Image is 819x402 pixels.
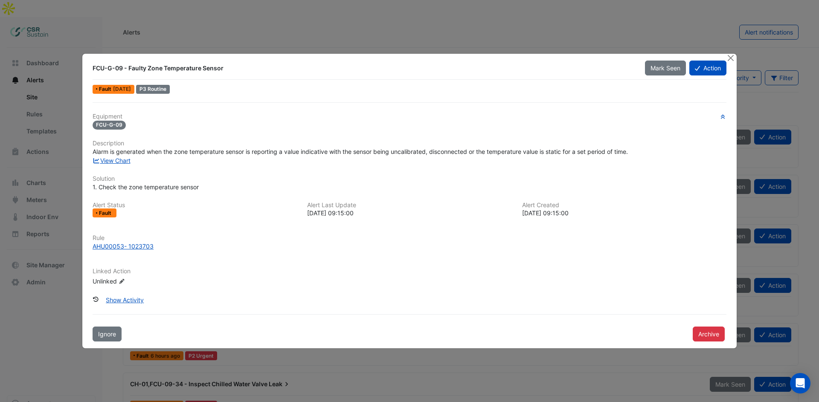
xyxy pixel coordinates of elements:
[113,86,131,92] span: Fri 19-Sep-2025 09:15 BST
[119,278,125,285] fa-icon: Edit Linked Action
[93,277,195,286] div: Unlinked
[93,157,131,164] a: View Chart
[522,208,726,217] div: [DATE] 09:15:00
[93,327,122,341] button: Ignore
[93,268,726,275] h6: Linked Action
[136,85,170,94] div: P3 Routine
[726,54,735,63] button: Close
[307,202,511,209] h6: Alert Last Update
[790,373,810,393] div: Open Intercom Messenger
[93,64,635,72] div: FCU-G-09 - Faulty Zone Temperature Sensor
[93,113,726,120] h6: Equipment
[124,243,154,250] tcxspan: Call - 1023703 via 3CX
[93,242,726,251] a: AHU00053- 1023703
[93,183,199,191] span: 1. Check the zone temperature sensor
[93,175,726,182] h6: Solution
[93,234,726,242] h6: Rule
[99,87,113,92] span: Fault
[689,61,726,75] button: Action
[93,121,126,130] span: FCU-G-09
[93,140,726,147] h6: Description
[93,242,154,251] div: AHU00053
[98,330,116,338] span: Ignore
[307,208,511,217] div: [DATE] 09:15:00
[693,327,725,341] button: Archive
[93,148,628,155] span: Alarm is generated when the zone temperature sensor is reporting a value indicative with the sens...
[100,292,149,307] button: Show Activity
[99,211,113,216] span: Fault
[651,64,680,72] span: Mark Seen
[645,61,686,75] button: Mark Seen
[522,202,726,209] h6: Alert Created
[93,202,297,209] h6: Alert Status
